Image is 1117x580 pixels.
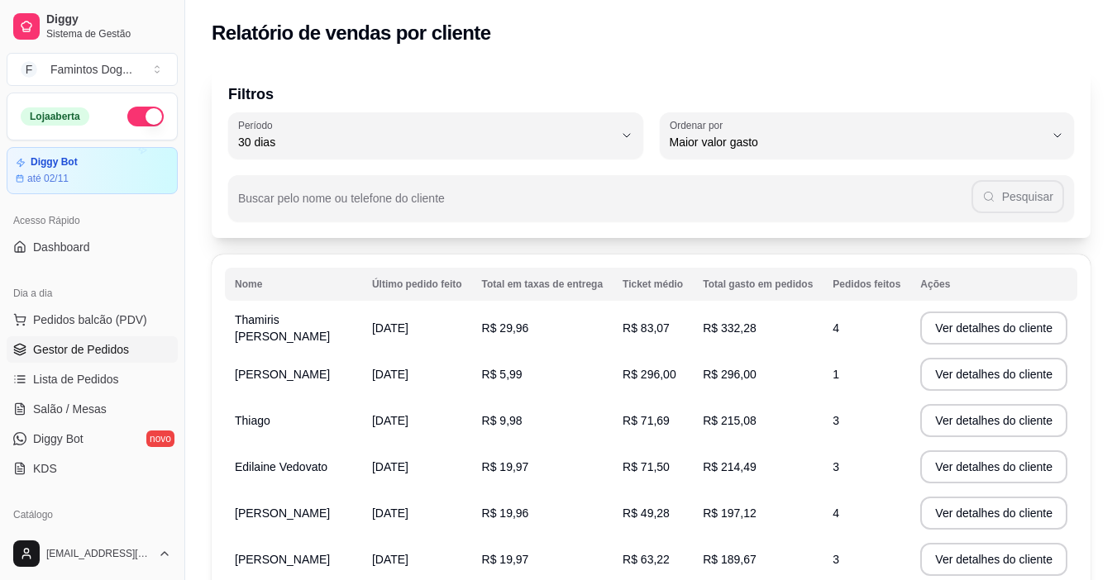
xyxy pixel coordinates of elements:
span: R$ 214,49 [703,460,757,473]
span: 30 dias [238,134,613,150]
button: Ver detalhes do cliente [920,543,1067,576]
span: R$ 332,28 [703,321,757,335]
span: [DATE] [372,506,408,520]
div: Loja aberta [21,107,89,126]
span: [PERSON_NAME] [235,506,330,520]
span: Diggy Bot [33,430,84,447]
span: [EMAIL_ADDRESS][DOMAIN_NAME] [46,547,151,560]
span: Salão / Mesas [33,401,107,417]
div: Dia a dia [7,280,178,307]
div: Acesso Rápido [7,207,178,234]
span: R$ 71,69 [623,414,670,427]
button: Ver detalhes do cliente [920,404,1067,437]
a: Dashboard [7,234,178,260]
button: Período30 dias [228,112,643,159]
span: 3 [833,553,839,566]
th: Total gasto em pedidos [693,268,823,301]
span: R$ 5,99 [482,368,523,381]
a: KDS [7,455,178,482]
span: R$ 9,98 [482,414,523,427]
span: Thiago [235,414,270,427]
label: Período [238,118,278,132]
button: Ver detalhes do cliente [920,311,1067,345]
button: Ver detalhes do cliente [920,497,1067,530]
span: Diggy [46,12,171,27]
a: Salão / Mesas [7,396,178,422]
span: KDS [33,460,57,477]
a: Lista de Pedidos [7,366,178,392]
div: Famintos Dog ... [50,61,132,78]
button: Select a team [7,53,178,86]
button: Pedidos balcão (PDV) [7,307,178,333]
span: 4 [833,506,839,520]
button: Ver detalhes do cliente [920,358,1067,391]
span: Pedidos balcão (PDV) [33,311,147,328]
th: Ações [910,268,1077,301]
span: R$ 19,97 [482,553,529,566]
div: Catálogo [7,502,178,528]
span: R$ 197,12 [703,506,757,520]
button: Ver detalhes do cliente [920,450,1067,483]
span: 3 [833,460,839,473]
button: [EMAIL_ADDRESS][DOMAIN_NAME] [7,534,178,573]
span: R$ 189,67 [703,553,757,566]
span: Dashboard [33,239,90,255]
span: [PERSON_NAME] [235,368,330,381]
span: [PERSON_NAME] [235,553,330,566]
span: [DATE] [372,321,408,335]
span: [DATE] [372,460,408,473]
span: [DATE] [372,553,408,566]
span: R$ 83,07 [623,321,670,335]
span: R$ 215,08 [703,414,757,427]
a: Diggy Botaté 02/11 [7,147,178,194]
span: Gestor de Pedidos [33,341,129,358]
a: DiggySistema de Gestão [7,7,178,46]
span: [DATE] [372,368,408,381]
span: Lista de Pedidos [33,371,119,387]
span: [DATE] [372,414,408,427]
article: Diggy Bot [31,156,78,169]
a: Gestor de Pedidos [7,336,178,363]
a: Diggy Botnovo [7,425,178,452]
span: R$ 19,97 [482,460,529,473]
span: F [21,61,37,78]
span: Maior valor gasto [670,134,1045,150]
span: R$ 296,00 [623,368,676,381]
input: Buscar pelo nome ou telefone do cliente [238,197,971,213]
span: Sistema de Gestão [46,27,171,40]
article: até 02/11 [27,172,69,185]
span: 3 [833,414,839,427]
th: Último pedido feito [362,268,472,301]
span: R$ 19,96 [482,506,529,520]
span: R$ 29,96 [482,321,529,335]
span: 4 [833,321,839,335]
p: Filtros [228,83,1074,106]
h2: Relatório de vendas por cliente [212,20,491,46]
button: Alterar Status [127,107,164,126]
span: Edilaine Vedovato [235,460,327,473]
th: Nome [225,268,362,301]
span: R$ 296,00 [703,368,757,381]
span: Thamiris [PERSON_NAME] [235,313,330,343]
th: Ticket médio [613,268,693,301]
th: Total em taxas de entrega [472,268,613,301]
span: R$ 49,28 [623,506,670,520]
button: Ordenar porMaior valor gasto [660,112,1075,159]
label: Ordenar por [670,118,728,132]
span: R$ 71,50 [623,460,670,473]
span: 1 [833,368,839,381]
th: Pedidos feitos [823,268,910,301]
span: R$ 63,22 [623,553,670,566]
